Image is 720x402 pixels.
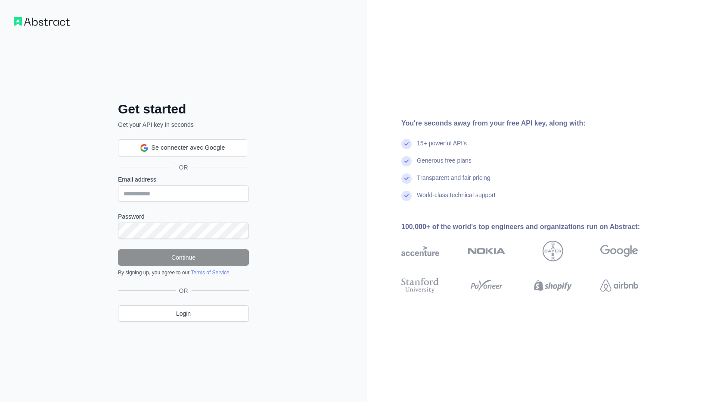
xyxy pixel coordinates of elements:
span: OR [176,286,192,295]
img: accenture [401,241,439,261]
img: check mark [401,173,412,184]
img: check mark [401,191,412,201]
div: You're seconds away from your free API key, along with: [401,118,666,129]
div: Generous free plans [417,156,472,173]
span: OR [172,163,195,172]
img: airbnb [600,276,638,295]
a: Login [118,305,249,322]
img: payoneer [468,276,506,295]
img: bayer [543,241,563,261]
img: shopify [534,276,572,295]
label: Email address [118,175,249,184]
img: check mark [401,156,412,166]
a: Terms of Service [191,270,229,276]
div: World-class technical support [417,191,496,208]
div: Se connecter avec Google [118,139,247,157]
div: 15+ powerful API's [417,139,467,156]
div: Transparent and fair pricing [417,173,490,191]
label: Password [118,212,249,221]
p: Get your API key in seconds [118,120,249,129]
img: nokia [468,241,506,261]
img: stanford university [401,276,439,295]
img: Workflow [14,17,70,26]
div: By signing up, you agree to our . [118,269,249,276]
img: check mark [401,139,412,149]
div: 100,000+ of the world's top engineers and organizations run on Abstract: [401,222,666,232]
img: google [600,241,638,261]
button: Continue [118,249,249,266]
span: Se connecter avec Google [152,143,225,152]
h2: Get started [118,101,249,117]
